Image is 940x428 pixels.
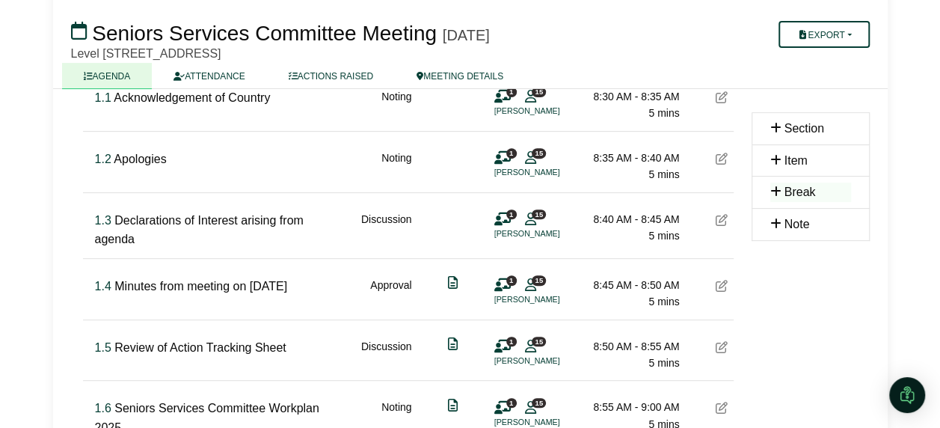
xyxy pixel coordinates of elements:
[370,277,411,311] div: Approval
[114,91,270,104] span: Acknowledgement of Country
[114,341,286,354] span: Review of Action Tracking Sheet
[575,88,680,105] div: 8:30 AM - 8:35 AM
[784,218,810,230] span: Note
[395,63,525,89] a: MEETING DETAILS
[648,230,679,242] span: 5 mins
[784,122,824,135] span: Section
[95,341,111,354] span: Click to fine tune number
[575,150,680,166] div: 8:35 AM - 8:40 AM
[267,63,395,89] a: ACTIONS RAISED
[95,214,304,246] span: Declarations of Interest arising from agenda
[494,105,606,117] li: [PERSON_NAME]
[95,402,111,415] span: Click to fine tune number
[494,293,606,306] li: [PERSON_NAME]
[506,87,517,97] span: 1
[506,398,517,408] span: 1
[575,338,680,355] div: 8:50 AM - 8:55 AM
[494,227,606,240] li: [PERSON_NAME]
[575,277,680,293] div: 8:45 AM - 8:50 AM
[381,88,411,122] div: Noting
[494,355,606,367] li: [PERSON_NAME]
[648,296,679,308] span: 5 mins
[532,398,546,408] span: 15
[381,150,411,183] div: Noting
[95,280,111,293] span: Click to fine tune number
[62,63,153,89] a: AGENDA
[575,399,680,415] div: 8:55 AM - 9:00 AM
[152,63,266,89] a: ATTENDANCE
[114,280,287,293] span: Minutes from meeting on [DATE]
[532,87,546,97] span: 15
[532,148,546,158] span: 15
[95,153,111,165] span: Click to fine tune number
[648,168,679,180] span: 5 mins
[506,337,517,346] span: 1
[784,186,816,198] span: Break
[648,107,679,119] span: 5 mins
[778,21,869,48] button: Export
[506,275,517,285] span: 1
[784,154,808,167] span: Item
[506,148,517,158] span: 1
[361,211,412,249] div: Discussion
[95,91,111,104] span: Click to fine tune number
[71,47,221,60] span: Level [STREET_ADDRESS]
[443,26,490,44] div: [DATE]
[532,275,546,285] span: 15
[361,338,412,372] div: Discussion
[532,210,546,219] span: 15
[506,210,517,219] span: 1
[648,357,679,369] span: 5 mins
[114,153,166,165] span: Apologies
[92,22,437,45] span: Seniors Services Committee Meeting
[889,377,925,413] div: Open Intercom Messenger
[494,166,606,179] li: [PERSON_NAME]
[575,211,680,227] div: 8:40 AM - 8:45 AM
[532,337,546,346] span: 15
[95,214,111,227] span: Click to fine tune number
